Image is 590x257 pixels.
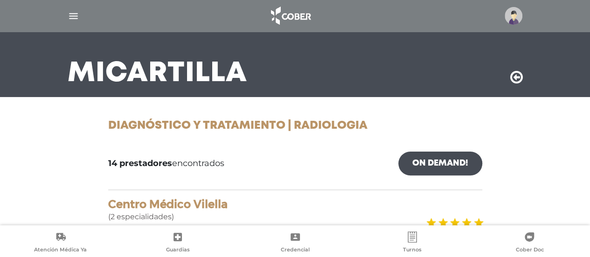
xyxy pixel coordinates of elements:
img: estrellas_badge.png [425,212,484,233]
span: Guardias [166,246,190,255]
img: logo_cober_home-white.png [266,5,315,27]
a: Turnos [354,231,471,255]
span: Credencial [281,246,310,255]
img: Cober_menu-lines-white.svg [68,10,79,22]
h3: Mi Cartilla [68,62,247,86]
a: Cober Doc [471,231,588,255]
h4: Centro Médico Vilella [108,198,482,211]
a: On Demand! [398,152,482,175]
span: Turnos [403,246,422,255]
img: profile-placeholder.svg [505,7,522,25]
a: Credencial [236,231,354,255]
span: encontrados [108,157,224,170]
span: Cober Doc [515,246,543,255]
a: Guardias [119,231,236,255]
h1: Diagnóstico y Tratamiento | Radiologia [108,119,482,133]
a: Atención Médica Ya [2,231,119,255]
div: (2 especialidades) [108,198,482,222]
b: 14 prestadores [108,158,172,168]
span: Atención Médica Ya [34,246,87,255]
